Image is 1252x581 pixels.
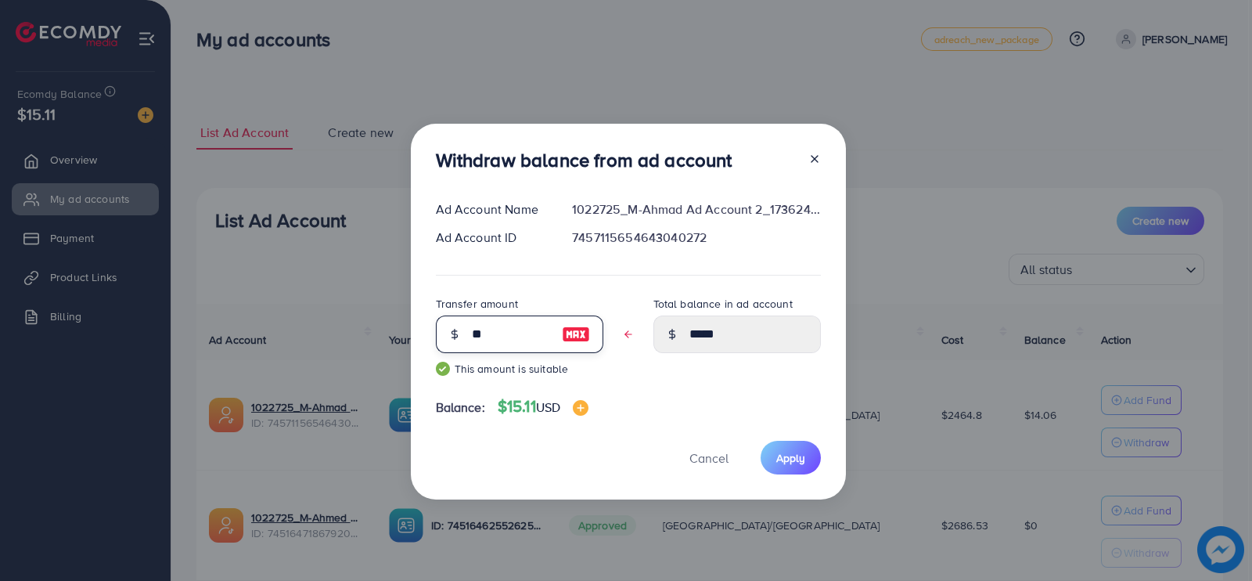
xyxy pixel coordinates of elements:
img: image [562,325,590,344]
h3: Withdraw balance from ad account [436,149,732,171]
button: Apply [761,441,821,475]
div: 7457115654643040272 [559,229,833,247]
div: Ad Account Name [423,200,560,218]
img: image [573,400,588,416]
label: Transfer amount [436,296,518,312]
span: Cancel [689,449,729,467]
label: Total balance in ad account [653,296,793,312]
h4: $15.11 [498,397,588,417]
div: Ad Account ID [423,229,560,247]
span: Balance: [436,399,485,417]
span: Apply [776,450,805,466]
span: USD [536,399,560,416]
img: guide [436,362,450,376]
button: Cancel [670,441,748,475]
div: 1022725_M-Ahmad Ad Account 2_1736245040763 [559,200,833,218]
small: This amount is suitable [436,361,603,377]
